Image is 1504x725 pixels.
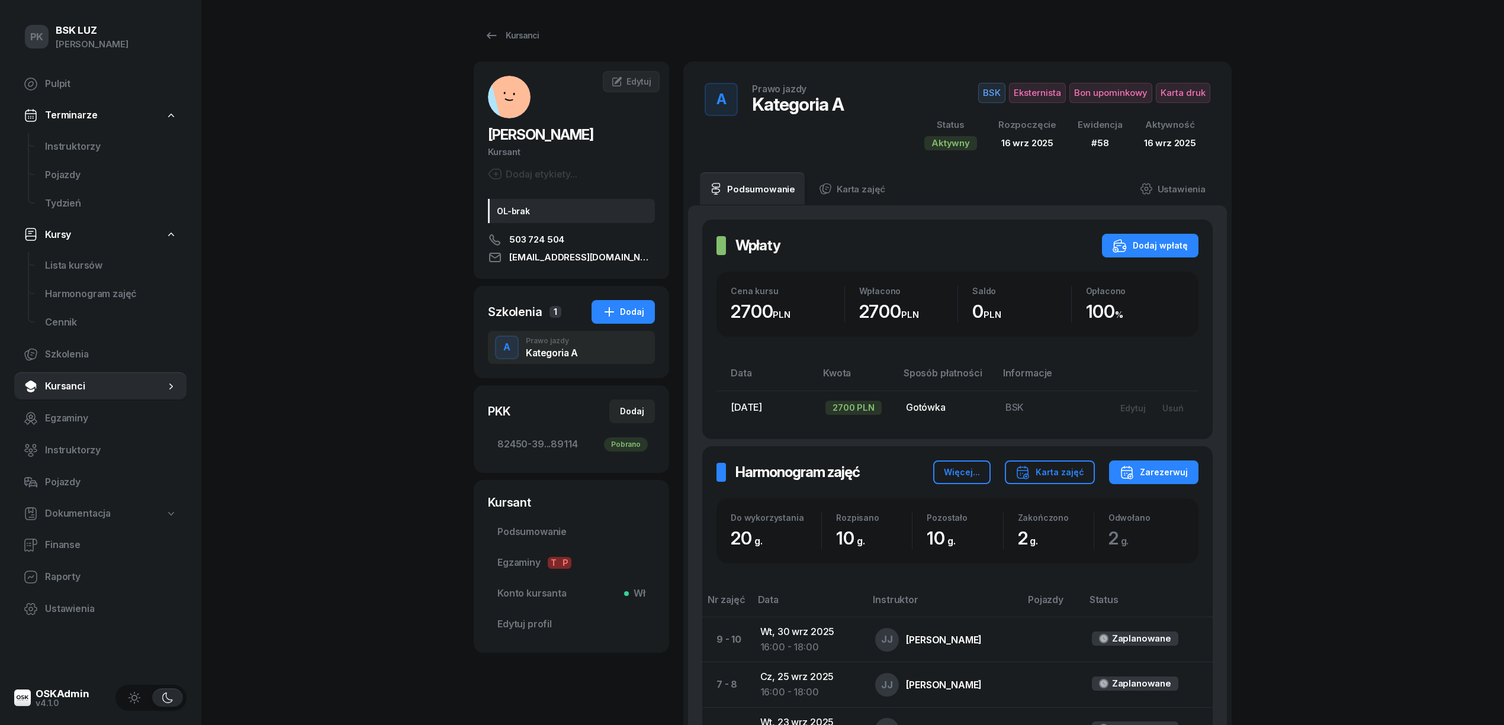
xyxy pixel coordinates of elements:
[1086,301,1185,323] div: 100
[702,662,751,707] td: 7 - 8
[705,83,738,116] button: A
[901,309,919,320] small: PLN
[14,102,187,129] a: Terminarze
[1102,234,1198,257] button: Dodaj wpłatę
[620,404,644,418] div: Dodaj
[45,227,71,243] span: Kursy
[836,527,870,549] span: 10
[866,592,1021,617] th: Instruktor
[998,117,1056,133] div: Rozpoczęcie
[927,527,961,549] span: 10
[488,579,655,608] a: Konto kursantaWł
[45,76,177,92] span: Pulpit
[45,506,111,521] span: Dokumentacja
[1144,136,1196,151] div: 16 wrz 2025
[14,531,187,559] a: Finanse
[45,443,177,458] span: Instruktorzy
[825,401,882,415] div: 2700 PLN
[751,662,866,707] td: Cz, 25 wrz 2025
[495,336,519,359] button: A
[1086,286,1185,296] div: Opłacono
[754,535,763,547] small: g.
[881,680,893,690] span: JJ
[509,233,564,247] span: 503 724 504
[30,32,44,42] span: PK
[14,436,187,465] a: Instruktorzy
[1121,535,1129,547] small: g.
[488,144,655,160] div: Kursant
[1091,137,1109,149] span: #58
[14,595,187,623] a: Ustawienia
[499,337,515,357] div: A
[1154,398,1192,418] button: Usuń
[731,401,762,413] span: [DATE]
[488,304,542,320] div: Szkolenia
[603,71,660,92] a: Edytuj
[602,305,644,319] div: Dodaj
[731,527,768,549] span: 20
[45,537,177,553] span: Finanse
[45,139,177,154] span: Instruktorzy
[735,463,860,482] h2: Harmonogram zajęć
[36,699,89,707] div: v4.1.0
[45,347,177,362] span: Szkolenia
[45,108,97,123] span: Terminarze
[592,300,655,324] button: Dodaj
[488,494,655,511] div: Kursant
[1030,535,1038,547] small: g.
[924,136,977,150] div: Aktywny
[1005,401,1024,413] span: BSK
[488,610,655,639] a: Edytuj profil
[497,437,645,452] span: 82450-39...89114
[526,348,578,357] div: Kategoria A
[1078,117,1123,133] div: Ewidencja
[560,557,571,569] span: P
[1130,172,1215,205] a: Ustawienia
[45,475,177,490] span: Pojazdy
[497,617,645,632] span: Edytuj profil
[45,258,177,273] span: Lista kursów
[1115,309,1123,320] small: %
[1113,239,1188,253] div: Dodaj wpłatę
[996,365,1103,391] th: Informacje
[751,592,866,617] th: Data
[1112,398,1154,418] button: Edytuj
[14,468,187,497] a: Pojazdy
[1015,465,1084,479] div: Karta zajęć
[751,617,866,662] td: Wt, 30 wrz 2025
[14,70,187,98] a: Pulpit
[702,592,751,617] th: Nr zajęć
[14,372,187,401] a: Kursanci
[712,88,731,111] div: A
[896,365,996,391] th: Sposób płatności
[773,309,790,320] small: PLN
[1120,465,1188,479] div: Zarezerwuj
[14,500,187,527] a: Dokumentacja
[1112,676,1171,691] div: Zaplanowane
[859,286,958,296] div: Wpłacono
[497,524,645,540] span: Podsumowanie
[629,586,645,601] span: Wł
[1018,527,1045,549] span: 2
[1018,513,1094,523] div: Zakończono
[488,518,655,546] a: Podsumowanie
[14,563,187,591] a: Raporty
[548,557,560,569] span: T
[944,465,980,479] div: Więcej...
[816,365,896,391] th: Kwota
[927,513,1002,523] div: Pozostało
[1108,527,1135,549] span: 2
[978,83,1005,103] span: BSK
[45,167,177,183] span: Pojazdy
[760,685,857,700] div: 16:00 - 18:00
[1001,137,1053,149] span: 16 wrz 2025
[488,167,577,181] button: Dodaj etykiety...
[509,250,655,265] span: [EMAIL_ADDRESS][DOMAIN_NAME]
[906,635,982,645] div: [PERSON_NAME]
[752,84,806,94] div: Prawo jazdy
[1009,83,1066,103] span: Eksternista
[604,437,648,452] div: Pobrano
[609,399,655,423] button: Dodaj
[488,199,655,223] div: OL-brak
[881,634,893,645] span: JJ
